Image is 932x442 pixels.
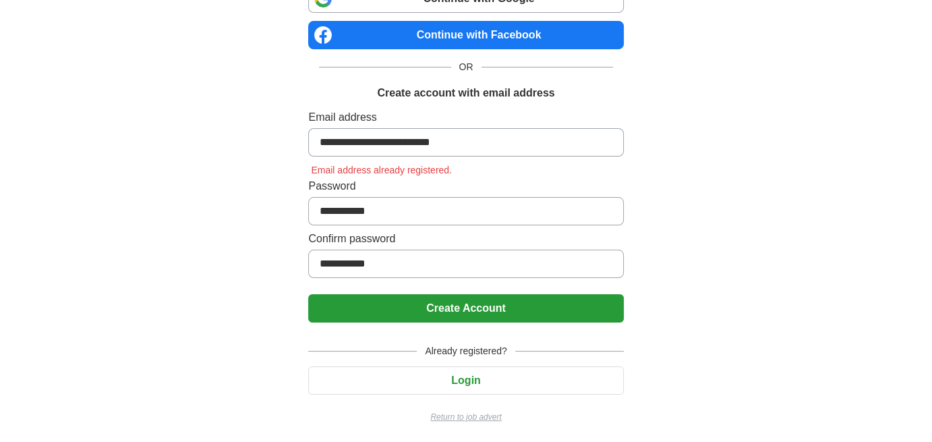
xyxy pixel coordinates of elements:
span: Email address already registered. [308,165,455,175]
button: Create Account [308,294,623,323]
a: Continue with Facebook [308,21,623,49]
a: Login [308,375,623,386]
a: Return to job advert [308,411,623,423]
label: Email address [308,109,623,126]
button: Login [308,366,623,395]
span: Already registered? [417,344,515,358]
h1: Create account with email address [377,85,554,101]
span: OR [451,60,482,74]
label: Password [308,178,623,194]
label: Confirm password [308,231,623,247]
